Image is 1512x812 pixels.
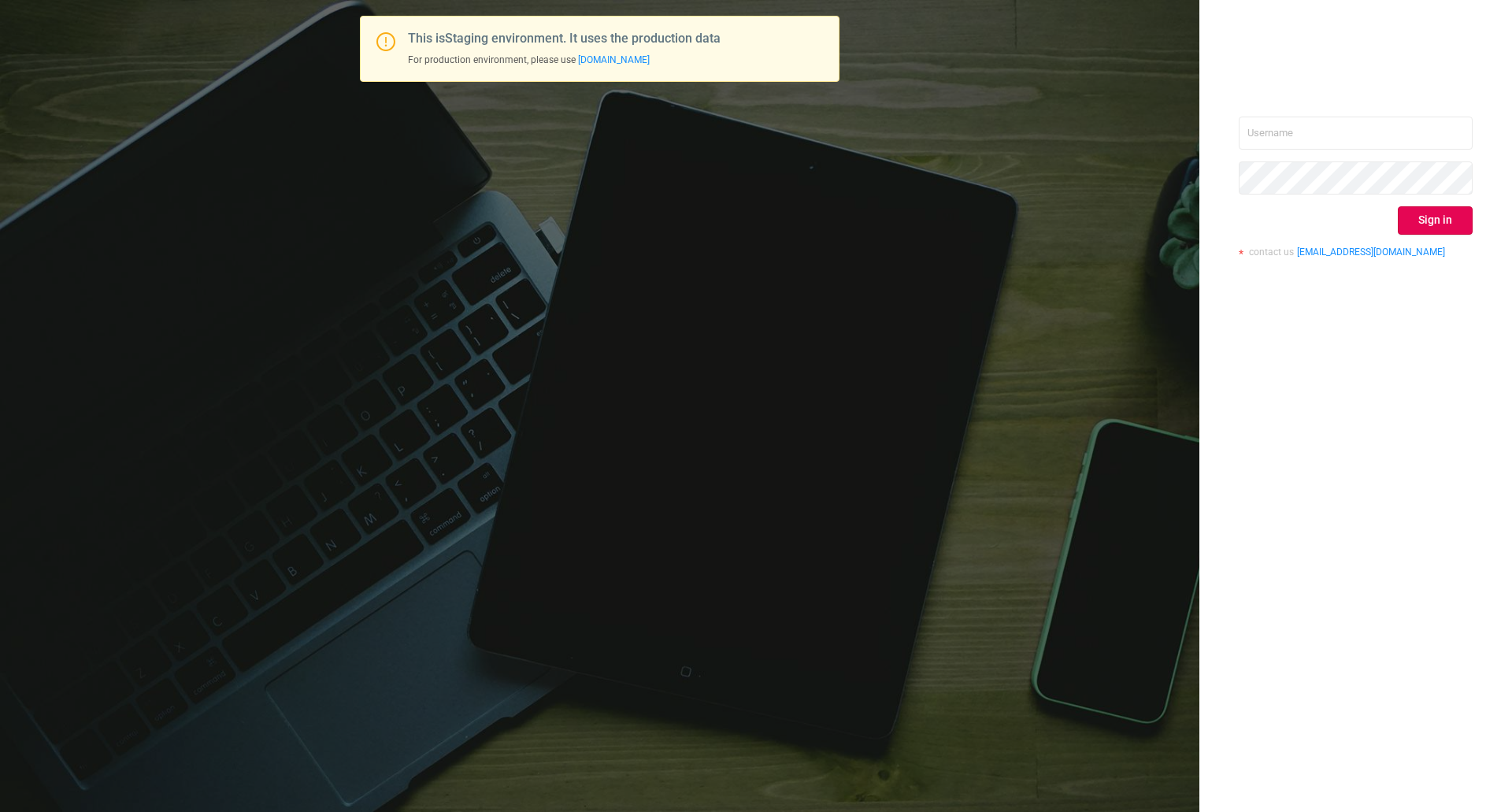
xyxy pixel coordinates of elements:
a: [EMAIL_ADDRESS][DOMAIN_NAME] [1297,247,1445,258]
input: Username [1239,117,1473,150]
a: [DOMAIN_NAME] [578,54,650,65]
i: icon: exclamation-circle [376,32,395,51]
span: This is Staging environment. It uses the production data [408,31,721,46]
button: Sign in [1398,206,1473,235]
span: For production environment, please use [408,54,650,65]
span: contact us [1249,247,1294,258]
